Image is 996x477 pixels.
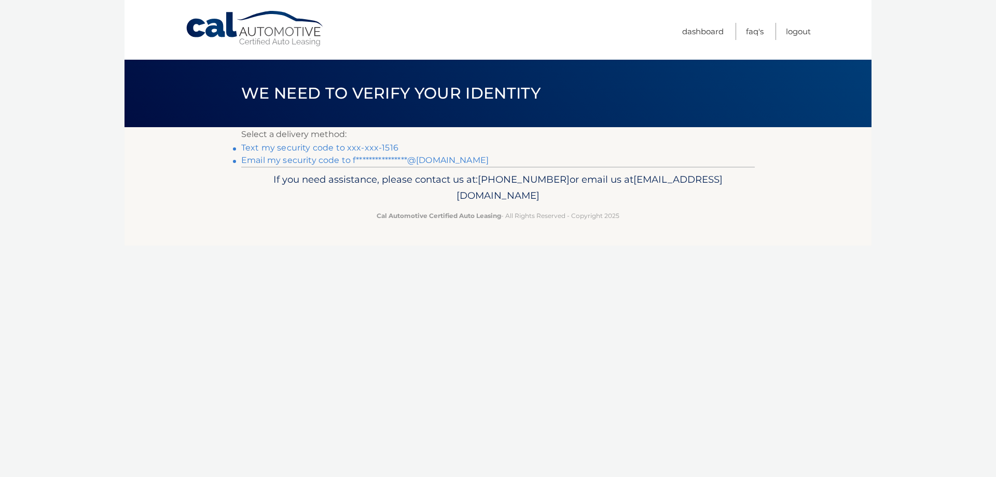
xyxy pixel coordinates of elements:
a: Text my security code to xxx-xxx-1516 [241,143,398,153]
span: [PHONE_NUMBER] [478,173,570,185]
a: Dashboard [682,23,724,40]
p: Select a delivery method: [241,127,755,142]
a: FAQ's [746,23,764,40]
a: Cal Automotive [185,10,325,47]
p: If you need assistance, please contact us at: or email us at [248,171,748,205]
p: - All Rights Reserved - Copyright 2025 [248,210,748,221]
span: We need to verify your identity [241,84,541,103]
strong: Cal Automotive Certified Auto Leasing [377,212,501,220]
a: Logout [786,23,811,40]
